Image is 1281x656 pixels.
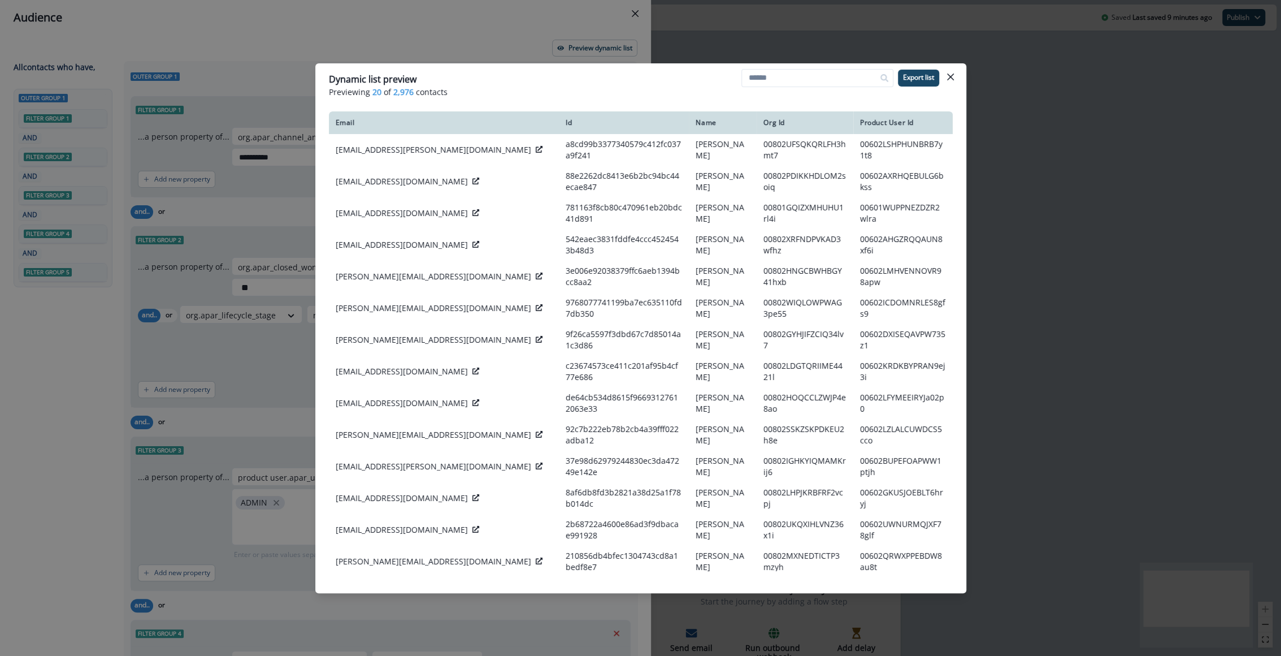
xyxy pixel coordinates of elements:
[559,356,689,387] td: c23674573ce411c201af95b4cf77e686
[689,229,757,261] td: [PERSON_NAME]
[559,546,689,577] td: 210856db4bfec1304743cd8a1bedf8e7
[559,166,689,197] td: 88e2262dc8413e6b2bc94bc44ecae847
[898,70,939,87] button: Export list
[336,334,531,346] p: [PERSON_NAME][EMAIL_ADDRESS][DOMAIN_NAME]
[853,229,953,261] td: 00602AHGZRQQAUN8xf6i
[336,398,468,409] p: [EMAIL_ADDRESS][DOMAIN_NAME]
[853,482,953,514] td: 00602GKUSJOEBLT6hryj
[329,86,953,98] p: Previewing of contacts
[393,86,414,98] span: 2,976
[689,261,757,292] td: [PERSON_NAME]
[559,514,689,546] td: 2b68722a4600e86ad3f9dbacae991928
[689,292,757,324] td: [PERSON_NAME]
[763,118,846,127] div: Org Id
[329,72,416,86] p: Dynamic list preview
[689,356,757,387] td: [PERSON_NAME]
[336,239,468,251] p: [EMAIL_ADDRESS][DOMAIN_NAME]
[689,514,757,546] td: [PERSON_NAME]
[559,451,689,482] td: 37e98d62979244830ec3da47249e142e
[336,208,468,219] p: [EMAIL_ADDRESS][DOMAIN_NAME]
[853,197,953,229] td: 00601WUPPNEZDZR2wlra
[853,134,953,166] td: 00602LSHPHUNBRB7y1t8
[757,134,853,166] td: 00802UFSQKQRLFH3hmt7
[566,118,682,127] div: Id
[372,86,381,98] span: 20
[336,461,531,472] p: [EMAIL_ADDRESS][PERSON_NAME][DOMAIN_NAME]
[336,118,553,127] div: Email
[336,144,531,156] p: [EMAIL_ADDRESS][PERSON_NAME][DOMAIN_NAME]
[689,546,757,577] td: [PERSON_NAME]
[336,556,531,567] p: [PERSON_NAME][EMAIL_ADDRESS][DOMAIN_NAME]
[941,68,959,86] button: Close
[336,493,468,504] p: [EMAIL_ADDRESS][DOMAIN_NAME]
[559,229,689,261] td: 542eaec3831fddfe4ccc4524543b48d3
[559,197,689,229] td: 781163f8cb80c470961eb20bdc41d891
[696,118,750,127] div: Name
[689,451,757,482] td: [PERSON_NAME]
[757,356,853,387] td: 00802LDGTQRIIME4421l
[853,292,953,324] td: 00602ICDOMNRLES8gfs9
[689,419,757,451] td: [PERSON_NAME]
[853,546,953,577] td: 00602QRWXPPEBDW8au8t
[559,419,689,451] td: 92c7b222eb78b2cb4a39fff022adba12
[757,197,853,229] td: 00801GQIZXMHUHU1rl4i
[757,514,853,546] td: 00802UKQXIHLVNZ36x1i
[559,261,689,292] td: 3e006e92038379ffc6aeb1394bcc8aa2
[559,387,689,419] td: de64cb534d8615f96693127612063e33
[559,324,689,356] td: 9f26ca5597f3dbd67c7d85014a1c3d86
[853,451,953,482] td: 00602BUPEFOAPWW1ptjh
[853,324,953,356] td: 00602DXISEQAVPW735z1
[853,419,953,451] td: 00602LZLALCUWDCS5cco
[757,387,853,419] td: 00802HOQCCLZWJP4e8ao
[757,546,853,577] td: 00802MXNEDTICTP3mzyh
[757,292,853,324] td: 00802WIQLOWPWAG3pe55
[336,176,468,187] p: [EMAIL_ADDRESS][DOMAIN_NAME]
[757,166,853,197] td: 00802PDIKKHDLOM2soiq
[689,482,757,514] td: [PERSON_NAME]
[853,166,953,197] td: 00602AXRHQEBULG6bkss
[336,271,531,282] p: [PERSON_NAME][EMAIL_ADDRESS][DOMAIN_NAME]
[689,134,757,166] td: [PERSON_NAME]
[853,261,953,292] td: 00602LMHVENNOVR98apw
[689,197,757,229] td: [PERSON_NAME]
[336,366,468,377] p: [EMAIL_ADDRESS][DOMAIN_NAME]
[757,451,853,482] td: 00802IGHKYIQMAMKrij6
[689,324,757,356] td: [PERSON_NAME]
[757,324,853,356] td: 00802GYHJIFZCIQ34lv7
[336,524,468,536] p: [EMAIL_ADDRESS][DOMAIN_NAME]
[336,303,531,314] p: [PERSON_NAME][EMAIL_ADDRESS][DOMAIN_NAME]
[559,292,689,324] td: 9768077741199ba7ec635110fd7db350
[757,419,853,451] td: 00802SSKZSKPDKEU2h8e
[559,482,689,514] td: 8af6db8fd3b2821a38d25a1f78b014dc
[853,387,953,419] td: 00602LFYMEEIRYJa02p0
[757,482,853,514] td: 00802LHPJKRBFRF2vcpj
[903,74,934,81] p: Export list
[853,514,953,546] td: 00602UWNURMQJXF78glf
[757,261,853,292] td: 00802HNGCBWHBGY41hxb
[689,166,757,197] td: [PERSON_NAME]
[860,118,946,127] div: Product User Id
[757,229,853,261] td: 00802XRFNDPVKAD3wfhz
[689,387,757,419] td: [PERSON_NAME]
[336,429,531,441] p: [PERSON_NAME][EMAIL_ADDRESS][DOMAIN_NAME]
[559,134,689,166] td: a8cd99b3377340579c412fc037a9f241
[853,356,953,387] td: 00602KRDKBYPRAN9ej3i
